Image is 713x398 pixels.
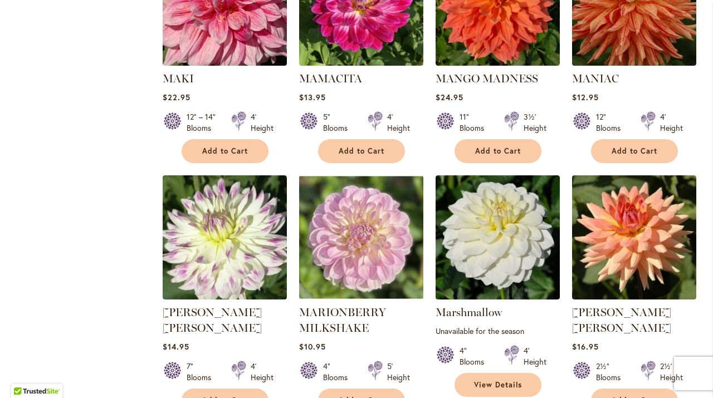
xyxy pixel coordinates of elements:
button: Add to Cart [318,139,405,163]
a: MANGO MADNESS [436,72,538,85]
span: $24.95 [436,92,463,102]
a: [PERSON_NAME] [PERSON_NAME] [572,306,671,335]
button: Add to Cart [591,139,678,163]
button: Add to Cart [455,139,541,163]
div: 4' Height [660,111,683,134]
a: View Details [455,373,541,397]
div: 2½" Blooms [596,361,627,383]
img: Mary Jo [572,175,696,299]
div: 12" Blooms [596,111,627,134]
div: 3½' Height [524,111,546,134]
div: 12" – 14" Blooms [187,111,218,134]
span: $22.95 [163,92,191,102]
a: Maniac [572,57,696,68]
div: 4" Blooms [460,345,491,367]
img: Marshmallow [436,175,560,299]
button: Add to Cart [182,139,268,163]
span: $14.95 [163,341,189,352]
iframe: Launch Accessibility Center [8,358,40,390]
span: Add to Cart [339,146,384,156]
div: 5' Height [387,361,410,383]
a: Marshmallow [436,291,560,302]
span: Add to Cart [475,146,521,156]
div: 4' Height [387,111,410,134]
span: Add to Cart [612,146,657,156]
div: 4' Height [251,361,274,383]
div: 4' Height [251,111,274,134]
img: MARGARET ELLEN [163,175,287,299]
a: MARGARET ELLEN [163,291,287,302]
span: $13.95 [299,92,326,102]
span: Add to Cart [202,146,248,156]
div: 7" Blooms [187,361,218,383]
a: Mamacita [299,57,423,68]
div: 5" Blooms [323,111,354,134]
span: $16.95 [572,341,599,352]
a: Mango Madness [436,57,560,68]
a: MAKI [163,57,287,68]
span: $10.95 [299,341,326,352]
span: View Details [474,380,522,390]
div: 11" Blooms [460,111,491,134]
div: 2½' Height [660,361,683,383]
a: Marshmallow [436,306,502,319]
a: MARIONBERRY MILKSHAKE [299,306,386,335]
div: 4' Height [524,345,546,367]
span: $12.95 [572,92,599,102]
p: Unavailable for the season [436,326,560,336]
a: MAKI [163,72,194,85]
img: MARIONBERRY MILKSHAKE [299,175,423,299]
a: MARIONBERRY MILKSHAKE [299,291,423,302]
a: MAMACITA [299,72,362,85]
div: 4" Blooms [323,361,354,383]
a: Mary Jo [572,291,696,302]
a: MANIAC [572,72,619,85]
a: [PERSON_NAME] [PERSON_NAME] [163,306,262,335]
